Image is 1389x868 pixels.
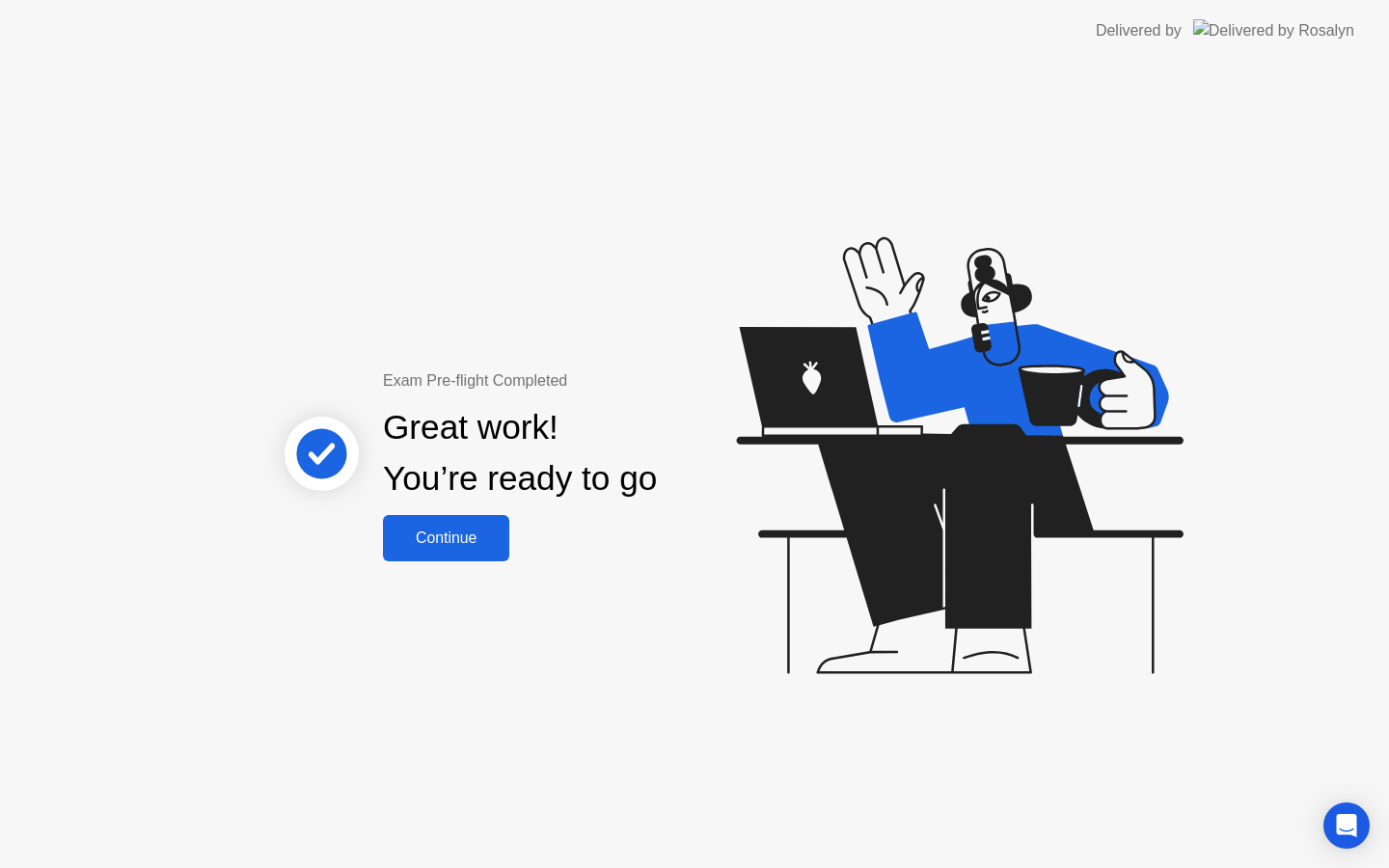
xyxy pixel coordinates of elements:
button: Continue [383,515,509,561]
img: Delivered by Rosalyn [1193,19,1354,41]
div: Continue [389,529,504,547]
div: Open Intercom Messenger [1323,802,1370,849]
div: Delivered by [1096,19,1182,42]
div: Great work! You’re ready to go [383,402,657,504]
div: Exam Pre-flight Completed [383,369,781,393]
